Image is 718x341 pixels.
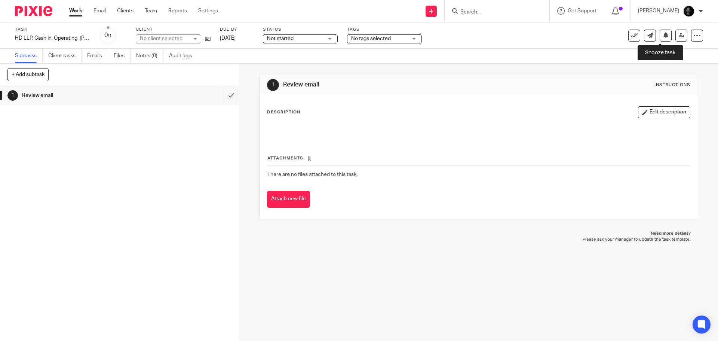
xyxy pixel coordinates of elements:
[7,90,18,101] div: 1
[114,49,131,63] a: Files
[93,7,106,15] a: Email
[267,191,310,208] button: Attach new file
[638,106,690,118] button: Edit description
[15,6,52,16] img: Pixie
[347,27,422,33] label: Tags
[220,36,236,41] span: [DATE]
[351,36,391,41] span: No tags selected
[104,31,112,40] div: 0
[168,7,187,15] a: Reports
[145,7,157,15] a: Team
[48,49,82,63] a: Client tasks
[654,82,690,88] div: Instructions
[267,237,690,243] p: Please ask your manager to update the task template.
[267,36,294,41] span: Not started
[87,49,108,63] a: Emails
[263,27,338,33] label: Status
[15,34,90,42] div: HD LLP, Cash In, Operating, [PERSON_NAME], [DATE] (confidential)
[220,27,254,33] label: Due by
[267,172,358,177] span: There are no files attached to this task.
[69,7,82,15] a: Work
[568,8,596,13] span: Get Support
[267,156,303,160] span: Attachments
[683,5,695,17] img: Chris.jpg
[15,27,90,33] label: Task
[136,49,163,63] a: Notes (0)
[7,68,49,81] button: + Add subtask
[267,231,690,237] p: Need more details?
[198,7,218,15] a: Settings
[267,79,279,91] div: 1
[108,34,112,38] small: /1
[15,49,43,63] a: Subtasks
[169,49,198,63] a: Audit logs
[638,7,679,15] p: [PERSON_NAME]
[136,27,211,33] label: Client
[22,90,151,101] h1: Review email
[283,81,495,89] h1: Review email
[117,7,134,15] a: Clients
[140,35,188,42] div: No client selected
[15,34,90,42] div: HD LLP, Cash In, Operating, J Meyers, 08.13.2025 (confidential)
[267,109,300,115] p: Description
[460,9,527,16] input: Search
